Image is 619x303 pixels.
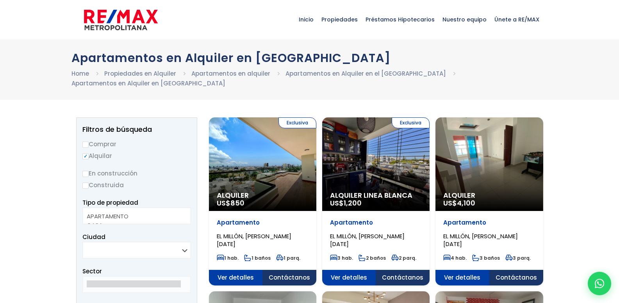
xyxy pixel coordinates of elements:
span: Nuestro equipo [439,8,491,31]
label: Alquilar [82,151,191,161]
span: Alquiler [443,191,535,199]
span: 4 hab. [443,255,467,261]
span: EL MILLÓN, [PERSON_NAME][DATE] [443,232,518,248]
span: Exclusiva [278,117,316,128]
span: US$ [330,198,362,208]
span: EL MILLÓN, [PERSON_NAME][DATE] [217,232,291,248]
span: 1 baños [244,255,271,261]
span: Alquiler [217,191,309,199]
a: Propiedades en Alquiler [104,69,176,78]
span: 1 parq. [276,255,300,261]
span: 1,200 [344,198,362,208]
span: US$ [443,198,475,208]
span: Ver detalles [322,270,376,285]
span: 1 hab. [217,255,239,261]
span: Ver detalles [435,270,489,285]
span: Ver detalles [209,270,263,285]
label: En construcción [82,168,191,178]
span: Alquiler Linea Blanca [330,191,422,199]
span: 850 [230,198,244,208]
span: Únete a RE/MAX [491,8,543,31]
option: CASA [87,221,181,230]
a: Alquiler US$4,100 Apartamento EL MILLÓN, [PERSON_NAME][DATE] 4 hab. 3 baños 3 parq. Ver detalles ... [435,117,543,285]
a: Apartamentos en Alquiler en [GEOGRAPHIC_DATA] [71,79,225,87]
span: US$ [217,198,244,208]
span: 3 baños [472,255,500,261]
h1: Apartamentos en Alquiler en [GEOGRAPHIC_DATA] [71,51,548,65]
h2: Filtros de búsqueda [82,126,191,133]
span: Sector [82,267,102,275]
span: Contáctanos [262,270,316,285]
a: Apartamentos en Alquiler en el [GEOGRAPHIC_DATA] [285,69,446,78]
option: APARTAMENTO [87,212,181,221]
span: 2 baños [359,255,386,261]
img: remax-metropolitana-logo [84,8,158,32]
input: En construcción [82,171,89,177]
span: Contáctanos [489,270,543,285]
span: 3 hab. [330,255,353,261]
p: Apartamento [330,219,422,227]
a: Exclusiva Alquiler Linea Blanca US$1,200 Apartamento EL MILLÓN, [PERSON_NAME][DATE] 3 hab. 2 baño... [322,117,430,285]
span: Tipo de propiedad [82,198,138,207]
a: Home [71,69,89,78]
label: Comprar [82,139,191,149]
p: Apartamento [217,219,309,227]
span: 4,100 [457,198,475,208]
span: Ciudad [82,233,105,241]
span: Propiedades [318,8,362,31]
span: 2 parq. [391,255,416,261]
span: 3 parq. [505,255,531,261]
span: Contáctanos [376,270,430,285]
span: Inicio [295,8,318,31]
span: EL MILLÓN, [PERSON_NAME][DATE] [330,232,405,248]
input: Alquilar [82,153,89,159]
a: Apartamentos en alquiler [191,69,270,78]
label: Construida [82,180,191,190]
p: Apartamento [443,219,535,227]
a: Exclusiva Alquiler US$850 Apartamento EL MILLÓN, [PERSON_NAME][DATE] 1 hab. 1 baños 1 parq. Ver d... [209,117,316,285]
input: Comprar [82,142,89,148]
span: Préstamos Hipotecarios [362,8,439,31]
input: Construida [82,183,89,189]
span: Exclusiva [392,117,430,128]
